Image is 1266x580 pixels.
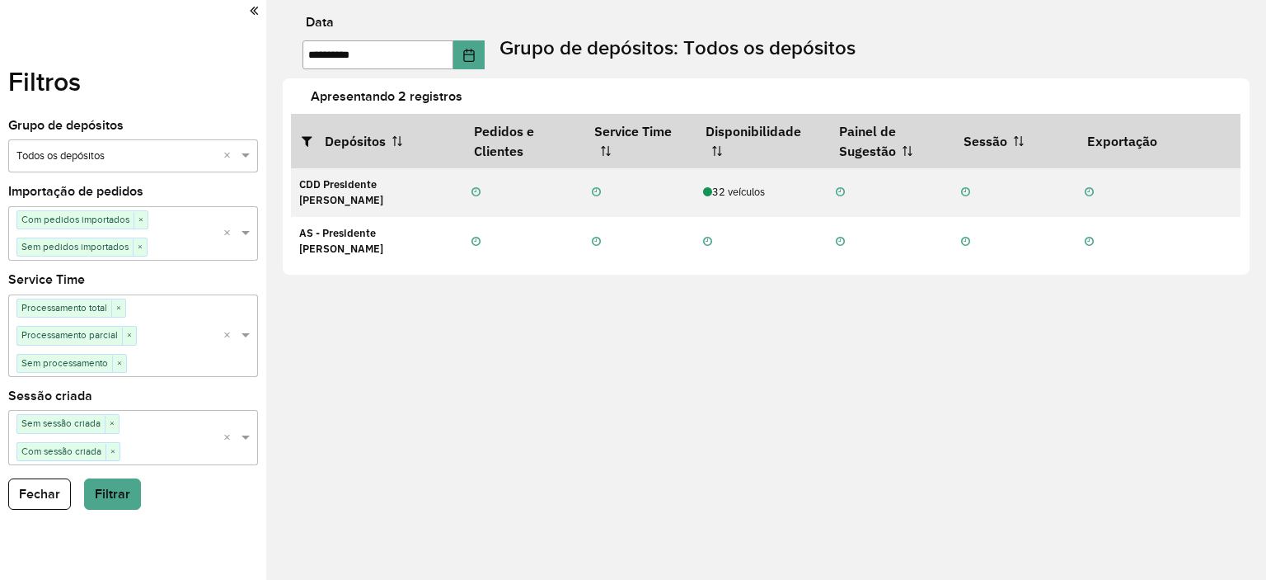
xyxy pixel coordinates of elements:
label: Data [306,12,334,32]
i: Não realizada [703,237,712,248]
i: Não realizada [471,237,481,248]
span: Clear all [223,148,237,165]
span: Processamento total [17,299,111,316]
span: × [105,444,120,460]
th: Sessão [952,114,1076,168]
th: Exportação [1076,114,1240,168]
i: Não realizada [471,187,481,198]
i: Não realizada [1085,237,1094,248]
span: Clear all [223,225,237,243]
button: Fechar [8,479,71,510]
span: Com sessão criada [17,443,105,460]
span: × [122,328,136,344]
span: Sem sessão criada [17,415,105,431]
th: Depósitos [291,114,463,168]
button: Filtrar [84,479,141,510]
span: Com pedidos importados [17,211,134,228]
span: Sem processamento [17,355,112,371]
i: Não realizada [961,237,970,248]
button: Choose Date [453,40,485,69]
label: Service Time [8,270,85,290]
i: Não realizada [1085,187,1094,198]
th: Disponibilidade [694,114,828,168]
span: × [105,416,119,432]
div: 32 veículos [703,184,819,200]
label: Sessão criada [8,386,92,406]
span: Clear all [223,430,237,447]
i: Não realizada [836,187,845,198]
i: Não realizada [592,237,601,248]
span: Clear all [223,328,237,345]
th: Painel de Sugestão [828,114,953,168]
i: Não realizada [836,237,845,248]
span: × [133,239,147,256]
span: × [111,300,125,317]
th: Pedidos e Clientes [462,114,583,168]
strong: AS - Presidente [PERSON_NAME] [299,226,383,256]
label: Grupo de depósitos: Todos os depósitos [499,33,856,63]
span: × [134,212,148,229]
span: Sem pedidos importados [17,238,133,255]
label: Importação de pedidos [8,182,143,201]
th: Service Time [583,114,694,168]
i: Abrir/fechar filtros [302,134,325,148]
strong: CDD Presidente [PERSON_NAME] [299,177,383,207]
span: × [112,356,126,372]
i: Não realizada [592,187,601,198]
i: Não realizada [961,187,970,198]
span: Processamento parcial [17,327,122,343]
label: Filtros [8,62,81,101]
label: Grupo de depósitos [8,116,124,135]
